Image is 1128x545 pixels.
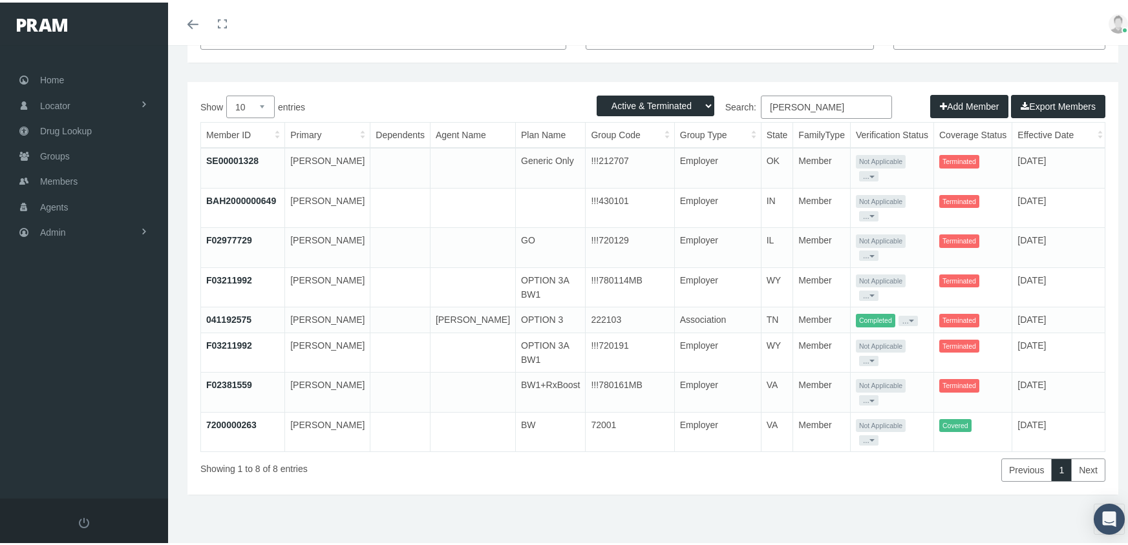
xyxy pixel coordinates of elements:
select: Showentries [226,93,275,116]
td: !!!720191 [586,330,674,370]
span: Home [40,65,64,90]
th: FamilyType [793,120,851,145]
span: Terminated [939,337,979,351]
span: Terminated [939,311,979,325]
td: TN [761,305,793,331]
td: [PERSON_NAME] [430,305,515,331]
a: F02977729 [206,232,252,243]
td: Generic Only [516,145,586,185]
label: Search: [653,93,892,116]
td: BW1+RxBoost [516,370,586,410]
td: [DATE] [1012,370,1108,410]
button: ... [859,393,878,403]
a: F03211992 [206,338,252,348]
td: [DATE] [1012,409,1108,449]
td: [PERSON_NAME] [285,305,370,331]
td: Employer [674,370,761,410]
td: VA [761,370,793,410]
button: ... [859,288,878,298]
td: Member [793,409,851,449]
a: F02381559 [206,377,252,387]
td: [PERSON_NAME] [285,225,370,265]
td: !!!780114MB [586,265,674,305]
span: Not Applicable [856,192,906,206]
td: [DATE] [1012,265,1108,305]
span: Groups [40,141,70,166]
td: [PERSON_NAME] [285,409,370,449]
td: [PERSON_NAME] [285,265,370,305]
td: Employer [674,145,761,185]
td: Member [793,305,851,331]
td: [PERSON_NAME] [285,145,370,185]
td: WY [761,330,793,370]
span: Not Applicable [856,376,906,390]
span: Terminated [939,152,979,166]
span: Not Applicable [856,272,906,285]
td: [PERSON_NAME] [285,330,370,370]
td: !!!780161MB [586,370,674,410]
a: Previous [1001,456,1052,479]
td: !!!212707 [586,145,674,185]
input: Search: [761,93,892,116]
td: [DATE] [1012,185,1108,225]
th: Member ID: activate to sort column ascending [201,120,285,145]
td: Member [793,265,851,305]
button: ... [859,169,878,179]
td: [DATE] [1012,145,1108,185]
th: Verification Status [850,120,933,145]
th: Dependents [370,120,431,145]
button: ... [859,433,878,443]
td: Employer [674,225,761,265]
button: Add Member [930,92,1008,116]
td: VA [761,409,793,449]
span: Admin [40,218,66,242]
td: OPTION 3A BW1 [516,265,586,305]
td: 72001 [586,409,674,449]
a: 7200000263 [206,417,257,427]
td: !!!430101 [586,185,674,225]
span: Not Applicable [856,152,906,166]
span: Terminated [939,376,979,390]
td: [DATE] [1012,225,1108,265]
td: Employer [674,330,761,370]
span: Not Applicable [856,232,906,245]
td: [DATE] [1012,305,1108,331]
th: State [761,120,793,145]
td: Member [793,185,851,225]
td: Association [674,305,761,331]
td: [PERSON_NAME] [285,370,370,410]
button: ... [859,248,878,258]
span: Locator [40,91,70,116]
a: F03211992 [206,272,252,283]
th: Effective Date: activate to sort column ascending [1012,120,1108,145]
span: Terminated [939,272,979,285]
th: Group Type: activate to sort column ascending [674,120,761,145]
th: Coverage Status [934,120,1012,145]
th: Agent Name [430,120,515,145]
a: BAH2000000649 [206,193,276,203]
button: ... [859,353,878,364]
button: Export Members [1011,92,1105,116]
td: Employer [674,265,761,305]
td: IL [761,225,793,265]
td: OK [761,145,793,185]
td: IN [761,185,793,225]
td: [DATE] [1012,330,1108,370]
td: !!!720129 [586,225,674,265]
td: BW [516,409,586,449]
span: Terminated [939,192,979,206]
th: Primary: activate to sort column ascending [285,120,370,145]
a: 041192575 [206,312,251,322]
span: Not Applicable [856,416,906,430]
div: Open Intercom Messenger [1094,501,1125,532]
img: user-placeholder.jpg [1109,12,1128,31]
td: WY [761,265,793,305]
a: Next [1071,456,1105,479]
button: ... [859,209,878,219]
span: Members [40,167,78,191]
a: SE00001328 [206,153,259,163]
span: Covered [939,416,972,430]
span: Drug Lookup [40,116,92,141]
span: Completed [856,311,895,325]
td: [PERSON_NAME] [285,185,370,225]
